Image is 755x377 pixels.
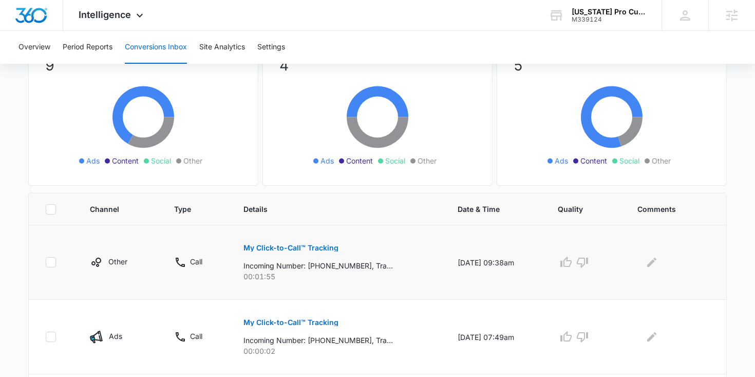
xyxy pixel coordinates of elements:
[63,31,112,64] button: Period Reports
[90,204,135,214] span: Channel
[108,256,127,267] p: Other
[644,329,660,345] button: Edit Comments
[619,155,639,166] span: Social
[174,204,204,214] span: Type
[644,254,660,271] button: Edit Comments
[580,155,607,166] span: Content
[18,31,50,64] button: Overview
[572,8,647,16] div: account name
[257,31,285,64] button: Settings
[243,310,338,335] button: My Click-to-Call™ Tracking
[151,155,171,166] span: Social
[243,260,393,271] p: Incoming Number: [PHONE_NUMBER], Tracking Number: [PHONE_NUMBER], Ring To: [PHONE_NUMBER], Caller...
[112,155,139,166] span: Content
[199,31,245,64] button: Site Analytics
[243,244,338,252] p: My Click-to-Call™ Tracking
[514,55,710,76] p: 5
[190,331,202,342] p: Call
[637,204,695,214] span: Comments
[279,55,476,76] p: 4
[183,155,202,166] span: Other
[86,155,100,166] span: Ads
[555,155,568,166] span: Ads
[652,155,671,166] span: Other
[320,155,334,166] span: Ads
[458,204,518,214] span: Date & Time
[243,335,393,346] p: Incoming Number: [PHONE_NUMBER], Tracking Number: [PHONE_NUMBER], Ring To: [PHONE_NUMBER], Caller...
[445,225,545,300] td: [DATE] 09:38am
[445,300,545,374] td: [DATE] 07:49am
[346,155,373,166] span: Content
[243,319,338,326] p: My Click-to-Call™ Tracking
[243,204,418,214] span: Details
[243,346,433,356] p: 00:00:02
[109,331,122,342] p: Ads
[79,9,131,20] span: Intelligence
[45,55,241,76] p: 9
[190,256,202,267] p: Call
[243,236,338,260] button: My Click-to-Call™ Tracking
[418,155,437,166] span: Other
[125,31,187,64] button: Conversions Inbox
[385,155,405,166] span: Social
[243,271,433,282] p: 00:01:55
[572,16,647,23] div: account id
[558,204,598,214] span: Quality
